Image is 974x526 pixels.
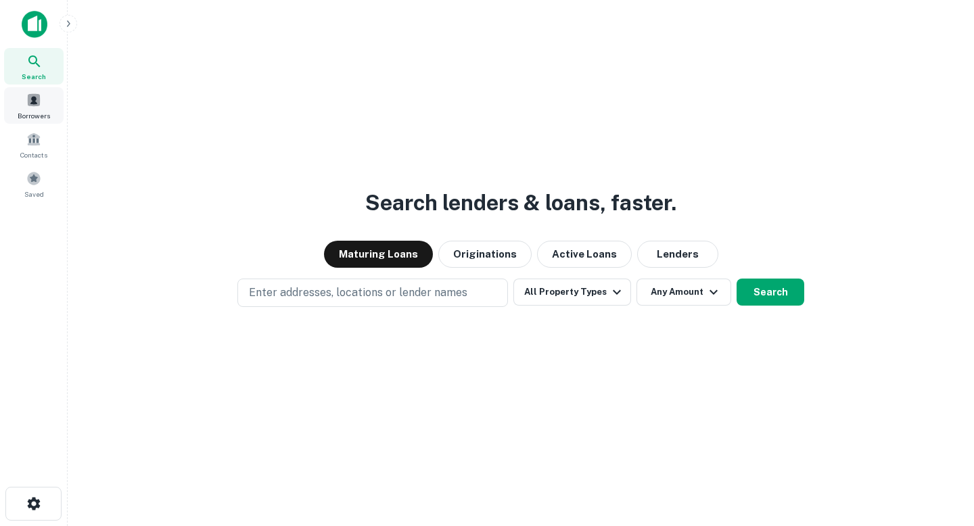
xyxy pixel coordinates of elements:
a: Contacts [4,126,64,163]
a: Search [4,48,64,85]
span: Borrowers [18,110,50,121]
button: Any Amount [636,279,731,306]
span: Saved [24,189,44,199]
span: Contacts [20,149,47,160]
button: Originations [438,241,532,268]
a: Saved [4,166,64,202]
button: All Property Types [513,279,631,306]
h3: Search lenders & loans, faster. [365,187,676,219]
span: Search [22,71,46,82]
a: Borrowers [4,87,64,124]
button: Search [737,279,804,306]
button: Lenders [637,241,718,268]
button: Active Loans [537,241,632,268]
p: Enter addresses, locations or lender names [249,285,467,301]
iframe: Chat Widget [906,418,974,483]
button: Maturing Loans [324,241,433,268]
img: capitalize-icon.png [22,11,47,38]
button: Enter addresses, locations or lender names [237,279,508,307]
